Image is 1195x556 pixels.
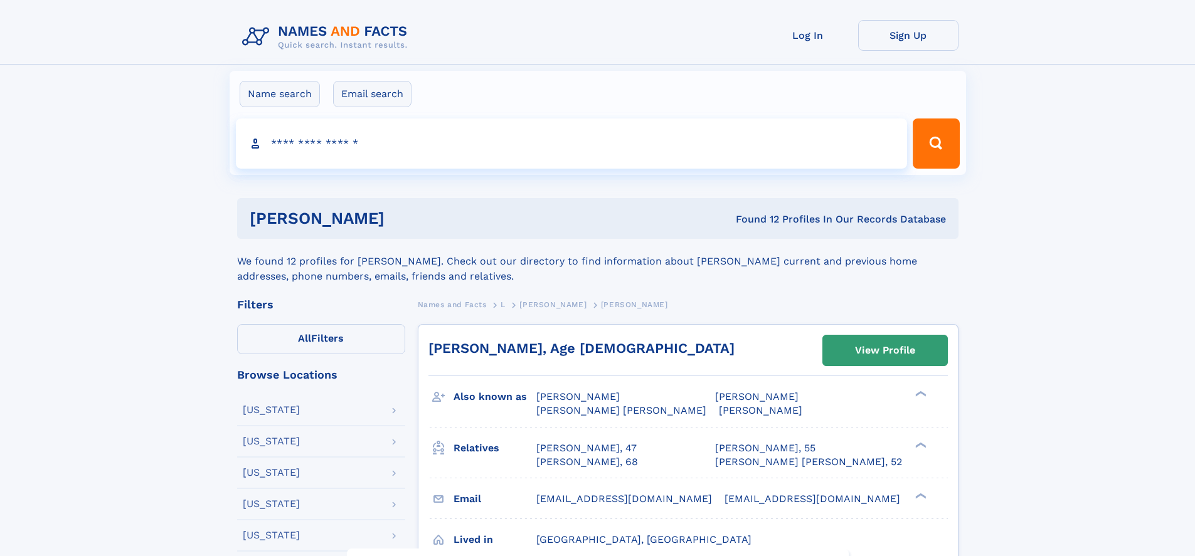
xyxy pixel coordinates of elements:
div: [US_STATE] [243,405,300,415]
a: Names and Facts [418,296,487,312]
span: All [298,332,311,344]
button: Search Button [913,118,959,169]
input: search input [236,118,908,169]
span: [EMAIL_ADDRESS][DOMAIN_NAME] [536,493,712,505]
a: Sign Up [858,20,959,51]
div: We found 12 profiles for [PERSON_NAME]. Check out our directory to find information about [PERSON... [237,239,959,284]
a: [PERSON_NAME] [519,296,587,312]
h3: Lived in [454,529,536,550]
div: ❯ [912,390,927,398]
h3: Relatives [454,438,536,459]
h3: Also known as [454,386,536,407]
div: Browse Locations [237,369,405,380]
div: ❯ [912,441,927,449]
a: [PERSON_NAME], 47 [536,441,637,455]
span: [PERSON_NAME] [719,404,802,416]
a: View Profile [823,335,947,365]
div: View Profile [855,336,915,365]
span: [PERSON_NAME] [536,391,620,402]
a: [PERSON_NAME], Age [DEMOGRAPHIC_DATA] [428,340,735,356]
div: [US_STATE] [243,530,300,540]
a: [PERSON_NAME] [PERSON_NAME], 52 [715,455,902,469]
label: Filters [237,324,405,354]
span: [PERSON_NAME] [715,391,799,402]
a: L [501,296,506,312]
span: [PERSON_NAME] [601,300,668,309]
div: ❯ [912,491,927,500]
h1: [PERSON_NAME] [250,211,560,226]
div: Filters [237,299,405,310]
div: Found 12 Profiles In Our Records Database [560,212,946,226]
span: [GEOGRAPHIC_DATA], [GEOGRAPHIC_DATA] [536,533,752,545]
a: [PERSON_NAME], 68 [536,455,638,469]
label: Name search [240,81,320,107]
label: Email search [333,81,412,107]
a: [PERSON_NAME], 55 [715,441,815,455]
a: Log In [758,20,858,51]
img: Logo Names and Facts [237,20,418,54]
span: L [501,300,506,309]
div: [US_STATE] [243,468,300,478]
span: [EMAIL_ADDRESS][DOMAIN_NAME] [725,493,900,505]
div: [US_STATE] [243,499,300,509]
div: [US_STATE] [243,436,300,446]
h3: Email [454,488,536,510]
span: [PERSON_NAME] [519,300,587,309]
span: [PERSON_NAME] [PERSON_NAME] [536,404,706,416]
